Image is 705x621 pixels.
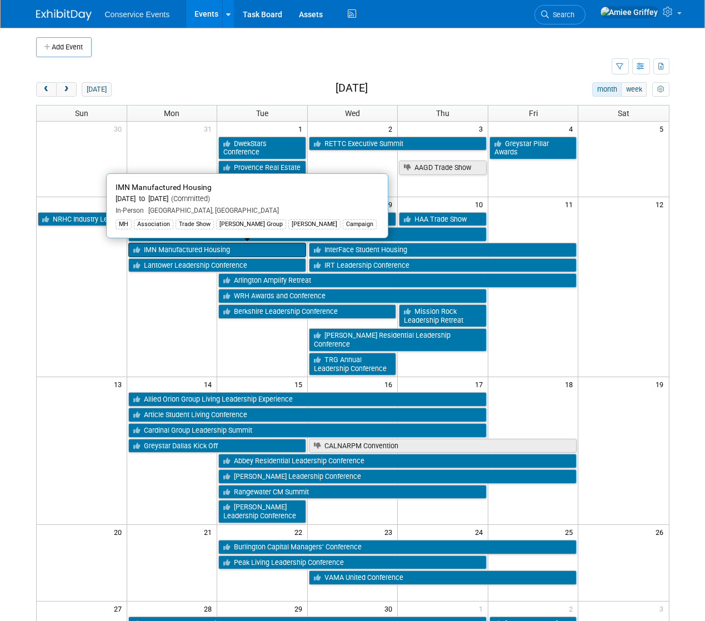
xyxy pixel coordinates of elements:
[128,439,306,453] a: Greystar Dallas Kick Off
[113,122,127,136] span: 30
[293,377,307,391] span: 15
[288,219,341,229] div: [PERSON_NAME]
[116,207,144,214] span: In-Person
[309,328,487,351] a: [PERSON_NAME] Residential Leadership Conference
[293,602,307,615] span: 29
[116,183,212,192] span: IMN Manufactured Housing
[218,289,487,303] a: WRH Awards and Conference
[176,219,214,229] div: Trade Show
[218,540,577,554] a: Burlington Capital Managers’ Conference
[399,304,487,327] a: Mission Rock Leadership Retreat
[345,109,360,118] span: Wed
[659,602,669,615] span: 3
[474,525,488,539] span: 24
[568,122,578,136] span: 4
[116,194,379,204] div: [DATE] to [DATE]
[336,82,368,94] h2: [DATE]
[113,377,127,391] span: 13
[134,219,173,229] div: Association
[568,602,578,615] span: 2
[474,197,488,211] span: 10
[309,243,577,257] a: InterFace Student Housing
[218,469,577,484] a: [PERSON_NAME] Leadership Conference
[309,570,577,585] a: VAMA United Conference
[168,194,210,203] span: (Committed)
[343,219,377,229] div: Campaign
[218,454,577,468] a: Abbey Residential Leadership Conference
[216,219,286,229] div: [PERSON_NAME] Group
[659,122,669,136] span: 5
[655,377,669,391] span: 19
[128,258,306,273] a: Lantower Leadership Conference
[297,122,307,136] span: 1
[218,161,306,192] a: Provence Real Estate Community Managers’ Conference
[38,212,397,227] a: NRHC Industry Leaders Conference
[564,197,578,211] span: 11
[218,485,487,499] a: Rangewater CM Summit
[529,109,538,118] span: Fri
[218,273,577,288] a: Arlington Amplify Retreat
[383,602,397,615] span: 30
[256,109,268,118] span: Tue
[128,243,306,257] a: IMN Manufactured Housing
[309,137,487,151] a: RETTC Executive Summit
[113,525,127,539] span: 20
[113,602,127,615] span: 27
[474,377,488,391] span: 17
[655,197,669,211] span: 12
[218,500,306,523] a: [PERSON_NAME] Leadership Conference
[105,10,170,19] span: Conservice Events
[436,109,449,118] span: Thu
[203,377,217,391] span: 14
[564,377,578,391] span: 18
[383,525,397,539] span: 23
[128,423,487,438] a: Cardinal Group Leadership Summit
[655,525,669,539] span: 26
[621,82,647,97] button: week
[82,82,111,97] button: [DATE]
[399,161,487,175] a: AAGD Trade Show
[387,197,397,211] span: 9
[652,82,669,97] button: myCustomButton
[36,37,92,57] button: Add Event
[36,9,92,21] img: ExhibitDay
[128,392,487,407] a: Allied Orion Group Living Leadership Experience
[293,525,307,539] span: 22
[309,439,577,453] a: CALNARPM Convention
[218,304,396,319] a: Berkshire Leadership Conference
[309,258,577,273] a: IRT Leadership Conference
[36,82,57,97] button: prev
[218,137,306,159] a: DwekStars Conference
[203,602,217,615] span: 28
[164,109,179,118] span: Mon
[657,86,664,93] i: Personalize Calendar
[309,353,397,375] a: TRG Annual Leadership Conference
[600,6,659,18] img: Amiee Griffey
[618,109,629,118] span: Sat
[75,109,88,118] span: Sun
[56,82,77,97] button: next
[534,5,586,24] a: Search
[218,555,487,570] a: Peak Living Leadership Conference
[489,137,577,159] a: Greystar Pillar Awards
[203,525,217,539] span: 21
[564,525,578,539] span: 25
[383,377,397,391] span: 16
[387,122,397,136] span: 2
[478,602,488,615] span: 1
[203,122,217,136] span: 31
[549,11,575,19] span: Search
[128,408,487,422] a: Article Student Living Conference
[399,212,487,227] a: HAA Trade Show
[116,219,132,229] div: MH
[144,207,279,214] span: [GEOGRAPHIC_DATA], [GEOGRAPHIC_DATA]
[592,82,622,97] button: month
[478,122,488,136] span: 3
